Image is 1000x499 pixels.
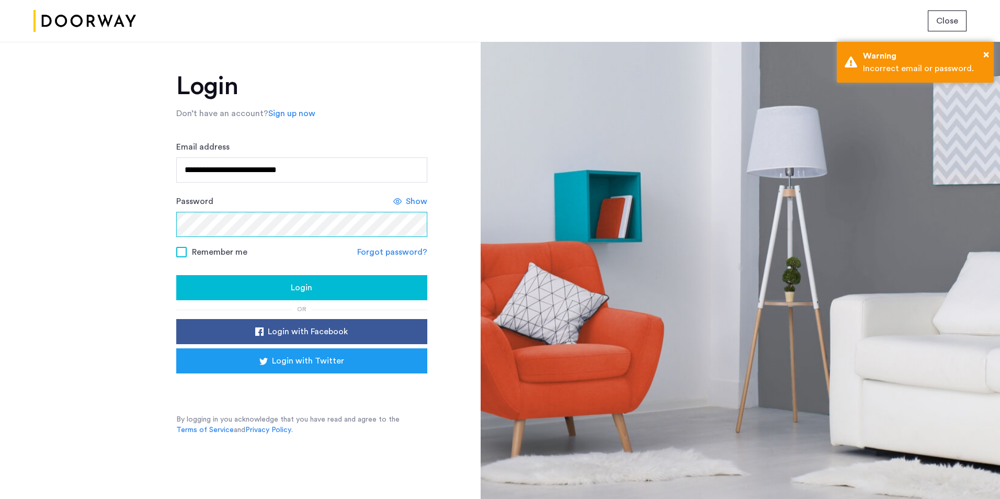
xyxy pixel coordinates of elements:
a: Privacy Policy [245,425,291,435]
div: Warning [863,50,986,62]
span: or [297,306,306,312]
button: button [176,275,427,300]
img: logo [33,2,136,41]
h1: Login [176,74,427,99]
div: Incorrect email or password. [863,62,986,75]
button: button [176,348,427,373]
span: Remember me [192,246,247,258]
span: Don’t have an account? [176,109,268,118]
button: button [928,10,967,31]
button: button [176,319,427,344]
a: Terms of Service [176,425,234,435]
span: Show [406,195,427,208]
label: Email address [176,141,230,153]
a: Forgot password? [357,246,427,258]
label: Password [176,195,213,208]
p: By logging in you acknowledge that you have read and agree to the and . [176,414,427,435]
iframe: Sign in with Google Button [192,377,412,400]
span: Login with Facebook [268,325,348,338]
span: Login with Twitter [272,355,344,367]
span: Close [936,15,958,27]
span: Login [291,281,312,294]
a: Sign up now [268,107,315,120]
span: × [983,49,989,60]
button: Close [983,47,989,62]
